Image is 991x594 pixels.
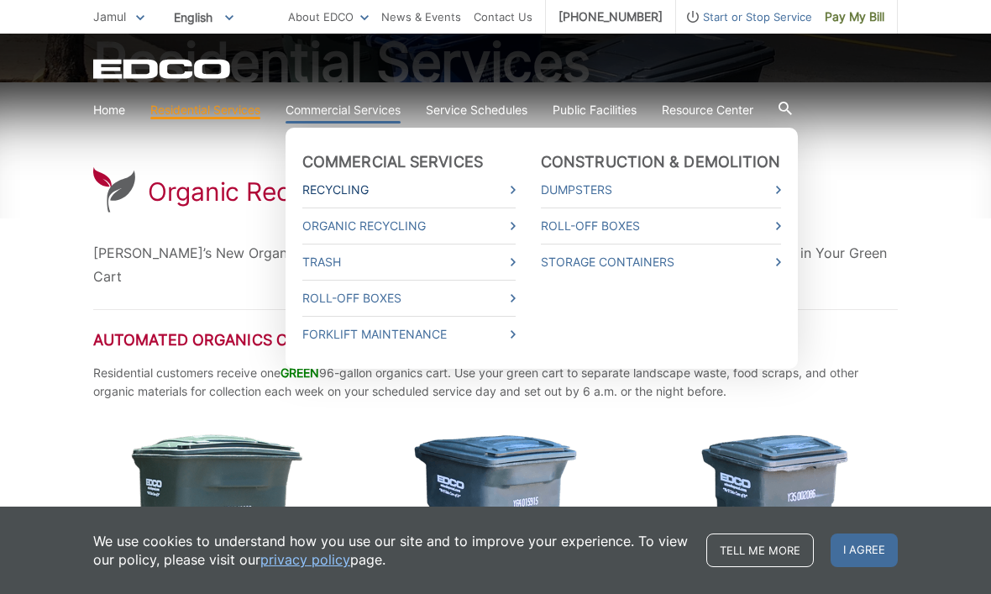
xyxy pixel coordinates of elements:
[148,176,359,207] h1: Organic Recycling
[93,331,898,350] h2: Automated Organics Collection
[302,181,516,199] a: Recycling
[831,534,898,567] span: I agree
[260,550,350,569] a: privacy policy
[302,217,516,235] a: Organic Recycling
[541,217,781,235] a: Roll-Off Boxes
[150,101,260,119] a: Residential Services
[93,101,125,119] a: Home
[93,364,898,401] p: Residential customers receive one 96-gallon organics cart. Use your green cart to separate landsc...
[662,101,753,119] a: Resource Center
[706,534,814,567] a: Tell me more
[553,101,637,119] a: Public Facilities
[302,153,483,171] a: Commercial Services
[426,101,527,119] a: Service Schedules
[474,8,532,26] a: Contact Us
[288,8,369,26] a: About EDCO
[161,3,246,31] span: English
[541,181,781,199] a: Dumpsters
[93,59,233,79] a: EDCD logo. Return to the homepage.
[541,153,781,171] a: Construction & Demolition
[381,8,461,26] a: News & Events
[302,289,516,308] a: Roll-Off Boxes
[93,532,690,569] p: We use cookies to understand how you use our site and to improve your experience. To view our pol...
[302,325,516,344] a: Forklift Maintenance
[281,365,319,380] span: GREEN
[541,253,781,271] a: Storage Containers
[93,9,126,24] span: Jamul
[302,253,516,271] a: Trash
[825,8,884,26] span: Pay My Bill
[93,241,898,288] p: [PERSON_NAME]’s New Organics Recycling Program will Collect Food Scraps and Yard Waste Mixed Toge...
[286,101,401,119] a: Commercial Services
